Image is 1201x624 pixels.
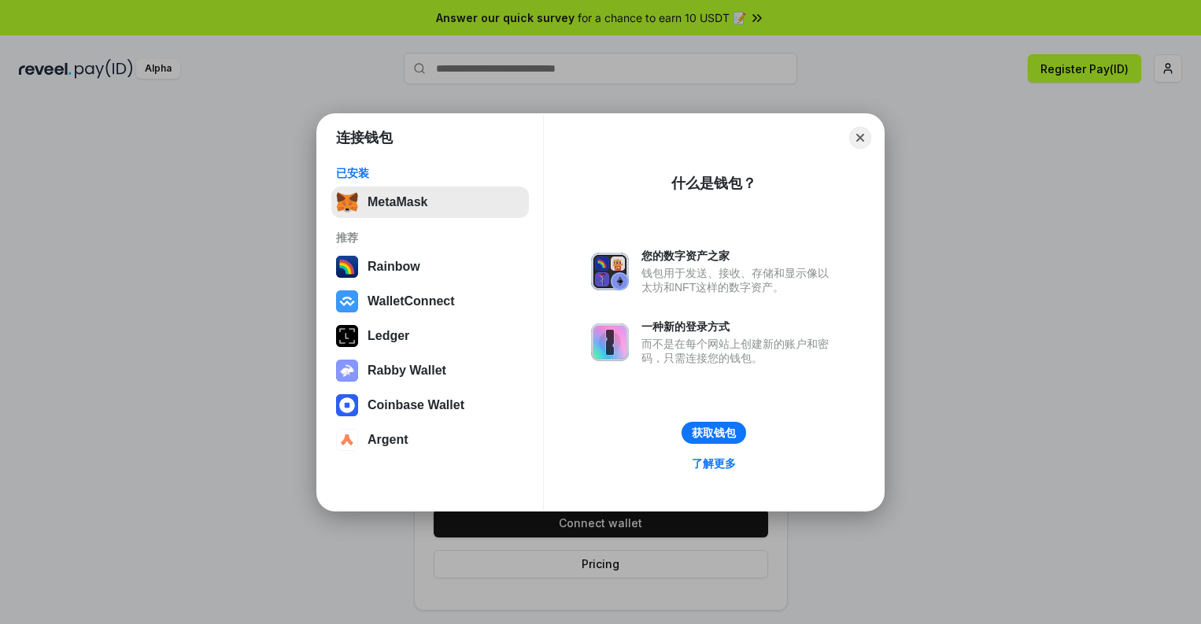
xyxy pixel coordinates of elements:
button: Rabby Wallet [331,355,529,386]
button: 获取钱包 [682,422,746,444]
div: 而不是在每个网站上创建新的账户和密码，只需连接您的钱包。 [641,337,837,365]
button: Rainbow [331,251,529,282]
div: 您的数字资产之家 [641,249,837,263]
button: Coinbase Wallet [331,390,529,421]
div: 获取钱包 [692,426,736,440]
div: 已安装 [336,166,524,180]
img: svg+xml,%3Csvg%20width%3D%2228%22%20height%3D%2228%22%20viewBox%3D%220%200%2028%2028%22%20fill%3D... [336,429,358,451]
div: MetaMask [368,195,427,209]
img: svg+xml,%3Csvg%20fill%3D%22none%22%20height%3D%2233%22%20viewBox%3D%220%200%2035%2033%22%20width%... [336,191,358,213]
div: 钱包用于发送、接收、存储和显示像以太坊和NFT这样的数字资产。 [641,266,837,294]
button: Close [849,127,871,149]
h1: 连接钱包 [336,128,393,147]
img: svg+xml,%3Csvg%20width%3D%22120%22%20height%3D%22120%22%20viewBox%3D%220%200%20120%20120%22%20fil... [336,256,358,278]
button: Argent [331,424,529,456]
a: 了解更多 [682,453,745,474]
button: MetaMask [331,186,529,218]
button: Ledger [331,320,529,352]
img: svg+xml,%3Csvg%20xmlns%3D%22http%3A%2F%2Fwww.w3.org%2F2000%2Fsvg%22%20fill%3D%22none%22%20viewBox... [336,360,358,382]
div: 一种新的登录方式 [641,319,837,334]
div: 什么是钱包？ [671,174,756,193]
div: 推荐 [336,231,524,245]
div: Argent [368,433,408,447]
img: svg+xml,%3Csvg%20width%3D%2228%22%20height%3D%2228%22%20viewBox%3D%220%200%2028%2028%22%20fill%3D... [336,394,358,416]
div: Coinbase Wallet [368,398,464,412]
div: Rainbow [368,260,420,274]
div: Rabby Wallet [368,364,446,378]
img: svg+xml,%3Csvg%20xmlns%3D%22http%3A%2F%2Fwww.w3.org%2F2000%2Fsvg%22%20fill%3D%22none%22%20viewBox... [591,253,629,290]
img: svg+xml,%3Csvg%20xmlns%3D%22http%3A%2F%2Fwww.w3.org%2F2000%2Fsvg%22%20fill%3D%22none%22%20viewBox... [591,323,629,361]
img: svg+xml,%3Csvg%20xmlns%3D%22http%3A%2F%2Fwww.w3.org%2F2000%2Fsvg%22%20width%3D%2228%22%20height%3... [336,325,358,347]
div: Ledger [368,329,409,343]
button: WalletConnect [331,286,529,317]
div: WalletConnect [368,294,455,308]
div: 了解更多 [692,456,736,471]
img: svg+xml,%3Csvg%20width%3D%2228%22%20height%3D%2228%22%20viewBox%3D%220%200%2028%2028%22%20fill%3D... [336,290,358,312]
